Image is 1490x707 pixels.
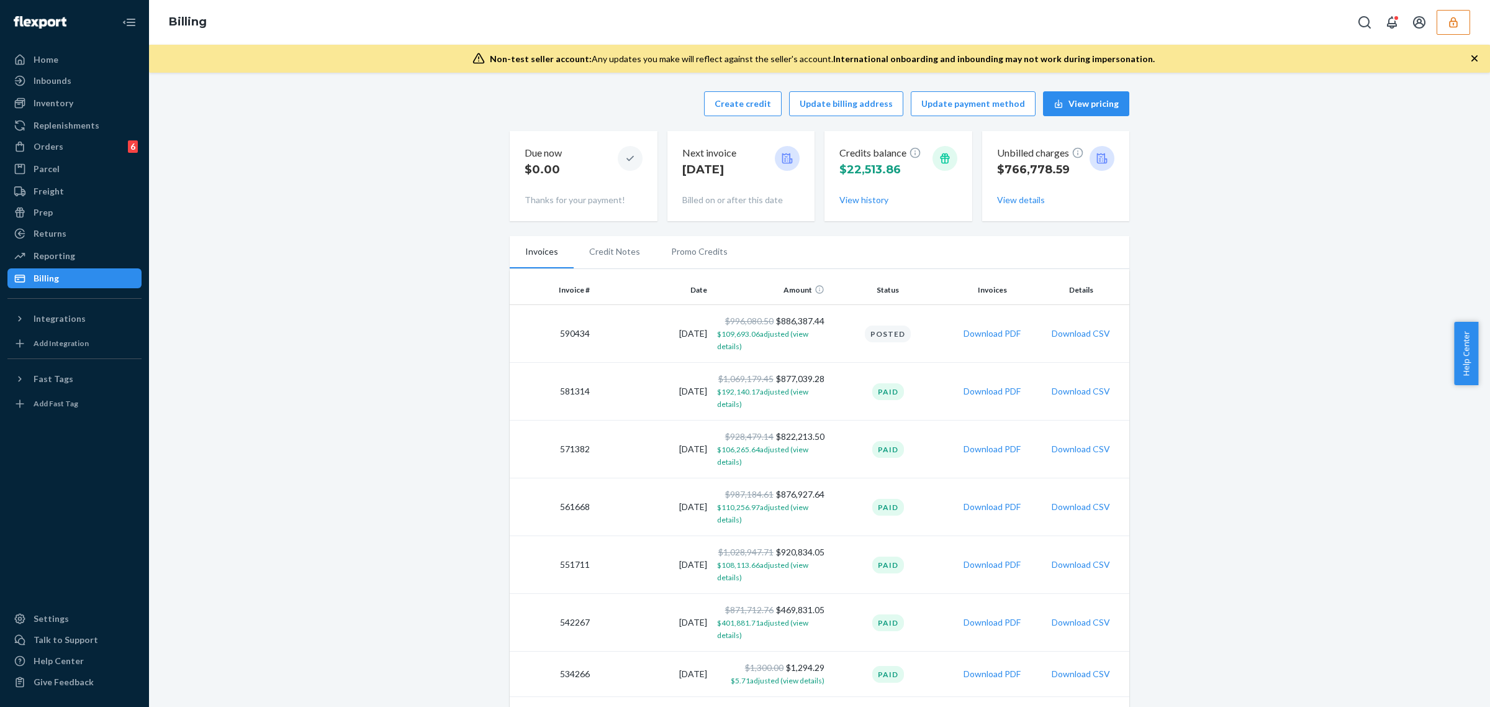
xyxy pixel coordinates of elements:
div: Inventory [34,97,73,109]
td: 590434 [510,305,595,363]
div: Help Center [34,655,84,667]
span: $871,712.76 [725,604,774,615]
p: $766,778.59 [997,162,1084,178]
p: Unbilled charges [997,146,1084,160]
a: Billing [7,268,142,288]
button: Download PDF [964,443,1021,455]
button: View details [997,194,1045,206]
th: Invoice # [510,275,595,305]
button: Download PDF [964,501,1021,513]
td: 581314 [510,363,595,421]
a: Help Center [7,651,142,671]
div: Settings [34,613,69,625]
button: Help Center [1454,322,1478,385]
div: Talk to Support [34,634,98,646]
a: Inventory [7,93,142,113]
td: $1,294.29 [712,652,829,697]
td: $876,927.64 [712,478,829,536]
p: Credits balance [839,146,921,160]
div: Add Fast Tag [34,398,78,409]
a: Add Integration [7,334,142,353]
button: Open account menu [1407,10,1432,35]
button: Download CSV [1052,616,1110,629]
button: Download CSV [1052,443,1110,455]
td: [DATE] [595,594,712,652]
div: Prep [34,206,53,219]
li: Credit Notes [574,236,656,267]
button: Fast Tags [7,369,142,389]
button: Download CSV [1052,501,1110,513]
button: Open notifications [1379,10,1404,35]
td: [DATE] [595,652,712,697]
button: Download CSV [1052,668,1110,680]
div: Replenishments [34,119,99,132]
li: Invoices [510,236,574,268]
span: $1,069,179.45 [718,373,774,384]
div: Integrations [34,312,86,325]
span: $192,140.17 adjusted (view details) [717,387,808,409]
div: Inbounds [34,75,71,87]
td: $877,039.28 [712,363,829,421]
div: Billing [34,272,59,285]
a: Home [7,50,142,70]
a: Settings [7,609,142,629]
button: View history [839,194,888,206]
td: 551711 [510,536,595,594]
li: Promo Credits [656,236,743,267]
div: Fast Tags [34,373,73,385]
span: $5.71 adjusted (view details) [731,676,824,685]
th: Date [595,275,712,305]
button: Update payment method [911,91,1036,116]
button: Integrations [7,309,142,329]
span: $987,184.61 [725,489,774,499]
button: View pricing [1043,91,1129,116]
div: Parcel [34,163,60,175]
div: 6 [128,140,138,153]
a: Freight [7,181,142,201]
div: Home [34,53,58,66]
th: Invoices [947,275,1038,305]
div: Paid [872,441,904,458]
div: Any updates you make will reflect against the seller's account. [490,53,1155,65]
div: Orders [34,140,63,153]
button: $110,256.97adjusted (view details) [717,501,824,526]
span: Non-test seller account: [490,53,592,64]
a: Replenishments [7,116,142,135]
p: $0.00 [525,162,562,178]
p: Thanks for your payment! [525,194,643,206]
button: Download PDF [964,668,1021,680]
div: Posted [865,326,911,342]
button: Open Search Box [1352,10,1377,35]
a: Prep [7,203,142,222]
div: Add Integration [34,338,89,349]
span: $106,265.64 adjusted (view details) [717,445,808,467]
div: Paid [872,499,904,516]
div: Paid [872,666,904,683]
button: Download PDF [964,559,1021,571]
td: 542267 [510,594,595,652]
a: Talk to Support [7,630,142,650]
button: $109,693.06adjusted (view details) [717,327,824,352]
td: [DATE] [595,421,712,478]
th: Status [829,275,947,305]
button: Download PDF [964,616,1021,629]
td: [DATE] [595,305,712,363]
a: Billing [169,15,207,29]
span: $108,113.66 adjusted (view details) [717,560,808,582]
p: Due now [525,146,562,160]
a: Orders6 [7,137,142,157]
div: Give Feedback [34,676,94,688]
td: 561668 [510,478,595,536]
span: $22,513.86 [839,163,901,176]
ol: breadcrumbs [159,4,217,40]
a: Add Fast Tag [7,394,142,414]
button: $108,113.66adjusted (view details) [717,559,824,583]
button: Update billing address [789,91,903,116]
button: Download CSV [1052,559,1110,571]
a: Returns [7,224,142,244]
td: 534266 [510,652,595,697]
td: $822,213.50 [712,421,829,478]
span: $401,881.71 adjusted (view details) [717,618,808,640]
img: Flexport logo [14,16,66,29]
